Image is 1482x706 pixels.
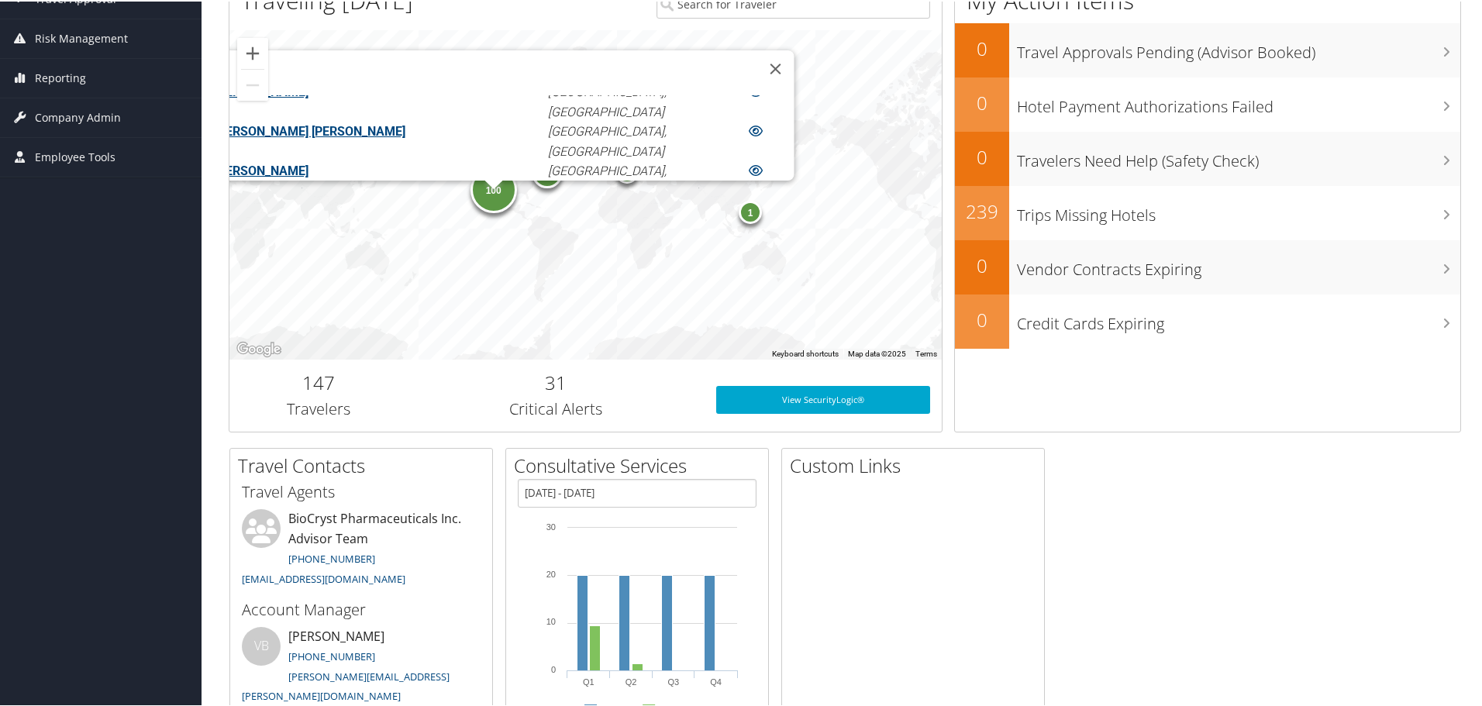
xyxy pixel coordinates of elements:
[1017,250,1460,279] h3: Vendor Contracts Expiring
[35,136,115,175] span: Employee Tools
[214,162,308,177] a: [PERSON_NAME]
[955,76,1460,130] a: 0Hotel Payment Authorizations Failed
[955,88,1009,115] h2: 0
[710,676,722,685] text: Q4
[551,663,556,673] tspan: 0
[1017,33,1460,62] h3: Travel Approvals Pending (Advisor Booked)
[1017,304,1460,333] h3: Credit Cards Expiring
[955,239,1460,293] a: 0Vendor Contracts Expiring
[470,164,516,211] div: 100
[242,668,450,702] a: [PERSON_NAME][EMAIL_ADDRESS][PERSON_NAME][DOMAIN_NAME]
[955,197,1009,223] h2: 239
[35,97,121,136] span: Company Admin
[955,22,1460,76] a: 0Travel Approvals Pending (Advisor Booked)
[546,615,556,625] tspan: 10
[668,676,680,685] text: Q3
[233,338,284,358] a: Open this area in Google Maps (opens a new window)
[915,348,937,356] a: Terms (opens in new tab)
[237,36,268,67] button: Zoom in
[234,508,488,591] li: BioCryst Pharmaceuticals Inc. Advisor Team
[419,368,693,394] h2: 31
[955,34,1009,60] h2: 0
[955,184,1460,239] a: 239Trips Missing Hotels
[242,625,281,664] div: VB
[955,293,1460,347] a: 0Credit Cards Expiring
[241,368,396,394] h2: 147
[955,143,1009,169] h2: 0
[1017,87,1460,116] h3: Hotel Payment Authorizations Failed
[419,397,693,418] h3: Critical Alerts
[547,162,666,197] em: [GEOGRAPHIC_DATA], [GEOGRAPHIC_DATA]
[288,550,375,564] a: [PHONE_NUMBER]
[716,384,930,412] a: View SecurityLogic®
[514,451,768,477] h2: Consultative Services
[233,338,284,358] img: Google
[237,68,268,99] button: Zoom out
[242,570,405,584] a: [EMAIL_ADDRESS][DOMAIN_NAME]
[242,480,481,501] h3: Travel Agents
[242,598,481,619] h3: Account Manager
[546,568,556,577] tspan: 20
[35,57,86,96] span: Reporting
[241,397,396,418] h3: Travelers
[739,199,762,222] div: 1
[35,18,128,57] span: Risk Management
[214,122,405,137] a: [PERSON_NAME] [PERSON_NAME]
[790,451,1044,477] h2: Custom Links
[546,521,556,530] tspan: 30
[238,451,492,477] h2: Travel Contacts
[547,83,666,118] em: [GEOGRAPHIC_DATA], [GEOGRAPHIC_DATA]
[955,305,1009,332] h2: 0
[288,648,375,662] a: [PHONE_NUMBER]
[547,122,666,157] em: [GEOGRAPHIC_DATA], [GEOGRAPHIC_DATA]
[955,130,1460,184] a: 0Travelers Need Help (Safety Check)
[615,159,639,182] div: 5
[626,676,637,685] text: Q2
[848,348,906,356] span: Map data ©2025
[1017,195,1460,225] h3: Trips Missing Hotels
[955,251,1009,277] h2: 0
[214,83,308,98] a: [PERSON_NAME]
[1017,141,1460,170] h3: Travelers Need Help (Safety Check)
[772,347,839,358] button: Keyboard shortcuts
[583,676,595,685] text: Q1
[757,49,794,86] button: Close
